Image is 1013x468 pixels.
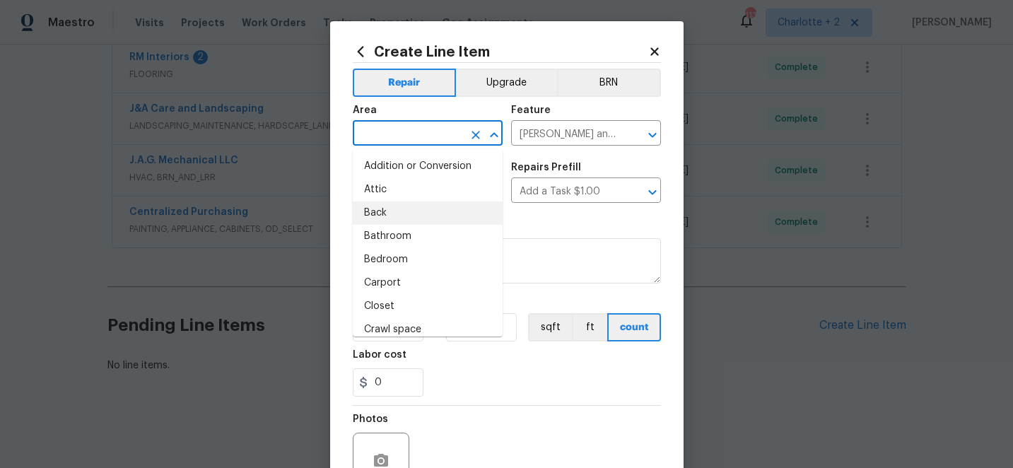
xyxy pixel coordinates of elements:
[353,105,377,115] h5: Area
[353,155,503,178] li: Addition or Conversion
[353,69,457,97] button: Repair
[353,271,503,295] li: Carport
[353,248,503,271] li: Bedroom
[456,69,557,97] button: Upgrade
[353,201,503,225] li: Back
[511,105,551,115] h5: Feature
[643,182,662,202] button: Open
[353,44,648,59] h2: Create Line Item
[353,295,503,318] li: Closet
[607,313,661,341] button: count
[511,163,581,172] h5: Repairs Prefill
[353,318,503,341] li: Crawl space
[353,238,661,283] textarea: HPM to detail
[557,69,661,97] button: BRN
[353,225,503,248] li: Bathroom
[353,350,406,360] h5: Labor cost
[353,178,503,201] li: Attic
[484,125,504,145] button: Close
[572,313,607,341] button: ft
[466,125,486,145] button: Clear
[643,125,662,145] button: Open
[528,313,572,341] button: sqft
[353,414,388,424] h5: Photos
